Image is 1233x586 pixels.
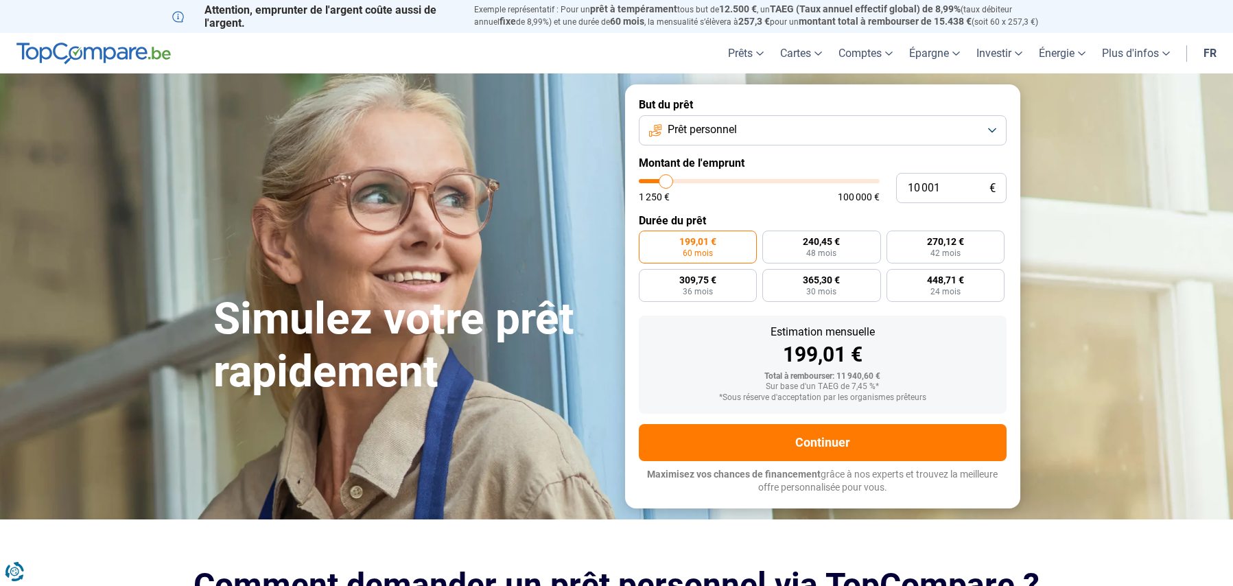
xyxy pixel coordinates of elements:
a: Énergie [1031,33,1094,73]
span: 100 000 € [838,192,880,202]
span: TAEG (Taux annuel effectif global) de 8,99% [770,3,961,14]
span: 1 250 € [639,192,670,202]
span: 60 mois [610,16,644,27]
span: € [989,183,996,194]
label: Durée du prêt [639,214,1007,227]
span: 257,3 € [738,16,770,27]
label: Montant de l'emprunt [639,156,1007,169]
label: But du prêt [639,98,1007,111]
a: Comptes [830,33,901,73]
button: Continuer [639,424,1007,461]
span: Prêt personnel [668,122,737,137]
h1: Simulez votre prêt rapidement [213,293,609,399]
div: Estimation mensuelle [650,327,996,338]
div: *Sous réserve d'acceptation par les organismes prêteurs [650,393,996,403]
a: fr [1195,33,1225,73]
span: 199,01 € [679,237,716,246]
span: 309,75 € [679,275,716,285]
span: 12.500 € [719,3,757,14]
span: 240,45 € [803,237,840,246]
span: 60 mois [683,249,713,257]
span: prêt à tempérament [590,3,677,14]
img: TopCompare [16,43,171,65]
a: Investir [968,33,1031,73]
div: 199,01 € [650,344,996,365]
div: Sur base d'un TAEG de 7,45 %* [650,382,996,392]
a: Épargne [901,33,968,73]
p: Attention, emprunter de l'argent coûte aussi de l'argent. [172,3,458,30]
p: grâce à nos experts et trouvez la meilleure offre personnalisée pour vous. [639,468,1007,495]
div: Total à rembourser: 11 940,60 € [650,372,996,382]
span: 365,30 € [803,275,840,285]
span: 36 mois [683,288,713,296]
span: fixe [500,16,516,27]
a: Cartes [772,33,830,73]
span: 48 mois [806,249,836,257]
p: Exemple représentatif : Pour un tous but de , un (taux débiteur annuel de 8,99%) et une durée de ... [474,3,1061,28]
span: 270,12 € [927,237,964,246]
span: 24 mois [930,288,961,296]
a: Prêts [720,33,772,73]
span: montant total à rembourser de 15.438 € [799,16,972,27]
span: 30 mois [806,288,836,296]
span: Maximisez vos chances de financement [647,469,821,480]
span: 42 mois [930,249,961,257]
a: Plus d'infos [1094,33,1178,73]
button: Prêt personnel [639,115,1007,145]
span: 448,71 € [927,275,964,285]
